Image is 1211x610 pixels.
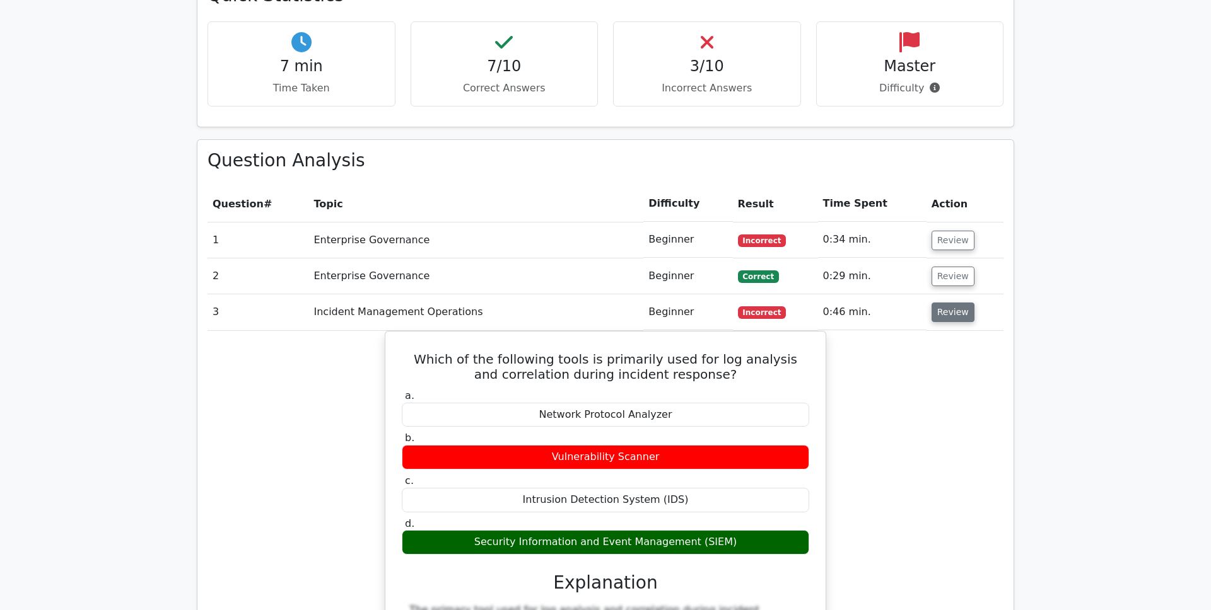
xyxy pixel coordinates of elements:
[208,186,308,222] th: #
[405,475,414,486] span: c.
[818,222,927,258] td: 0:34 min.
[213,198,264,210] span: Question
[308,222,643,258] td: Enterprise Governance
[827,57,993,76] h4: Master
[402,403,809,427] div: Network Protocol Analyzer
[818,186,927,222] th: Time Spent
[827,81,993,96] p: Difficulty
[624,57,790,76] h4: 3/10
[208,294,308,330] td: 3
[308,186,643,222] th: Topic
[932,267,974,286] button: Review
[643,222,732,258] td: Beginner
[402,445,809,469] div: Vulnerability Scanner
[738,306,787,319] span: Incorrect
[738,234,787,247] span: Incorrect
[733,186,818,222] th: Result
[818,294,927,330] td: 0:46 min.
[818,258,927,294] td: 0:29 min.
[218,57,385,76] h4: 7 min
[643,186,732,222] th: Difficulty
[643,294,732,330] td: Beginner
[624,81,790,96] p: Incorrect Answers
[738,270,779,283] span: Correct
[208,222,308,258] td: 1
[308,294,643,330] td: Incident Management Operations
[208,150,1003,171] h3: Question Analysis
[308,258,643,294] td: Enterprise Governance
[932,231,974,250] button: Review
[932,302,974,322] button: Review
[643,258,732,294] td: Beginner
[409,572,802,594] h3: Explanation
[402,488,809,512] div: Intrusion Detection System (IDS)
[402,530,809,555] div: Security Information and Event Management (SIEM)
[401,352,810,382] h5: Which of the following tools is primarily used for log analysis and correlation during incident r...
[421,81,588,96] p: Correct Answers
[208,258,308,294] td: 2
[405,432,414,444] span: b.
[927,186,1003,222] th: Action
[405,517,414,529] span: d.
[421,57,588,76] h4: 7/10
[405,389,414,401] span: a.
[218,81,385,96] p: Time Taken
